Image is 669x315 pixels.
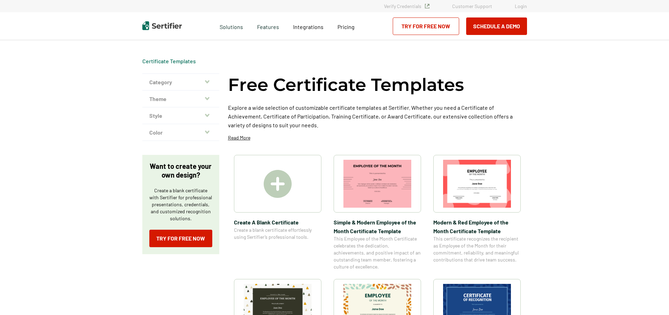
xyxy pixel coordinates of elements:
[228,73,464,96] h1: Free Certificate Templates
[257,22,279,30] span: Features
[149,187,212,222] p: Create a blank certificate with Sertifier for professional presentations, credentials, and custom...
[515,3,527,9] a: Login
[234,218,321,227] span: Create A Blank Certificate
[425,4,429,8] img: Verified
[228,103,527,129] p: Explore a wide selection of customizable certificate templates at Sertifier. Whether you need a C...
[142,74,219,91] button: Category
[293,23,323,30] span: Integrations
[433,155,521,270] a: Modern & Red Employee of the Month Certificate TemplateModern & Red Employee of the Month Certifi...
[334,235,421,270] span: This Employee of the Month Certificate celebrates the dedication, achievements, and positive impa...
[343,160,411,208] img: Simple & Modern Employee of the Month Certificate Template
[220,22,243,30] span: Solutions
[142,124,219,141] button: Color
[334,155,421,270] a: Simple & Modern Employee of the Month Certificate TemplateSimple & Modern Employee of the Month C...
[142,58,196,65] div: Breadcrumb
[452,3,492,9] a: Customer Support
[149,230,212,247] a: Try for Free Now
[264,170,292,198] img: Create A Blank Certificate
[337,22,355,30] a: Pricing
[228,134,250,141] p: Read More
[142,58,196,65] span: Certificate Templates
[142,21,182,30] img: Sertifier | Digital Credentialing Platform
[234,227,321,241] span: Create a blank certificate effortlessly using Sertifier’s professional tools.
[384,3,429,9] a: Verify Credentials
[443,160,511,208] img: Modern & Red Employee of the Month Certificate Template
[433,218,521,235] span: Modern & Red Employee of the Month Certificate Template
[142,91,219,107] button: Theme
[149,162,212,179] p: Want to create your own design?
[334,218,421,235] span: Simple & Modern Employee of the Month Certificate Template
[393,17,459,35] a: Try for Free Now
[142,58,196,64] a: Certificate Templates
[293,22,323,30] a: Integrations
[433,235,521,263] span: This certificate recognizes the recipient as Employee of the Month for their commitment, reliabil...
[142,107,219,124] button: Style
[337,23,355,30] span: Pricing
